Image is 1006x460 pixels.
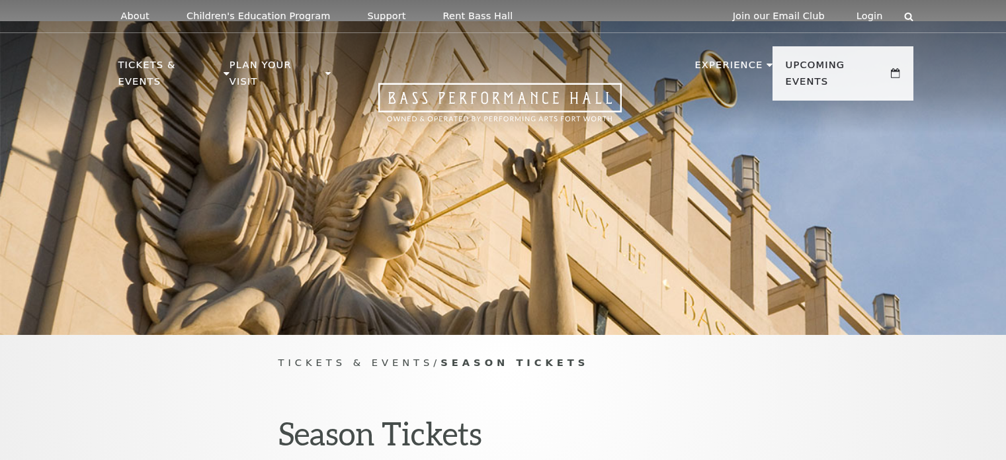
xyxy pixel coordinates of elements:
p: Children's Education Program [187,11,331,22]
p: / [278,355,728,371]
p: Rent Bass Hall [443,11,513,22]
p: Support [368,11,406,22]
p: Experience [694,57,763,81]
p: About [121,11,149,22]
span: Season Tickets [440,357,589,368]
p: Upcoming Events [786,57,888,97]
p: Plan Your Visit [230,57,322,97]
p: Tickets & Events [118,57,221,97]
span: Tickets & Events [278,357,434,368]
